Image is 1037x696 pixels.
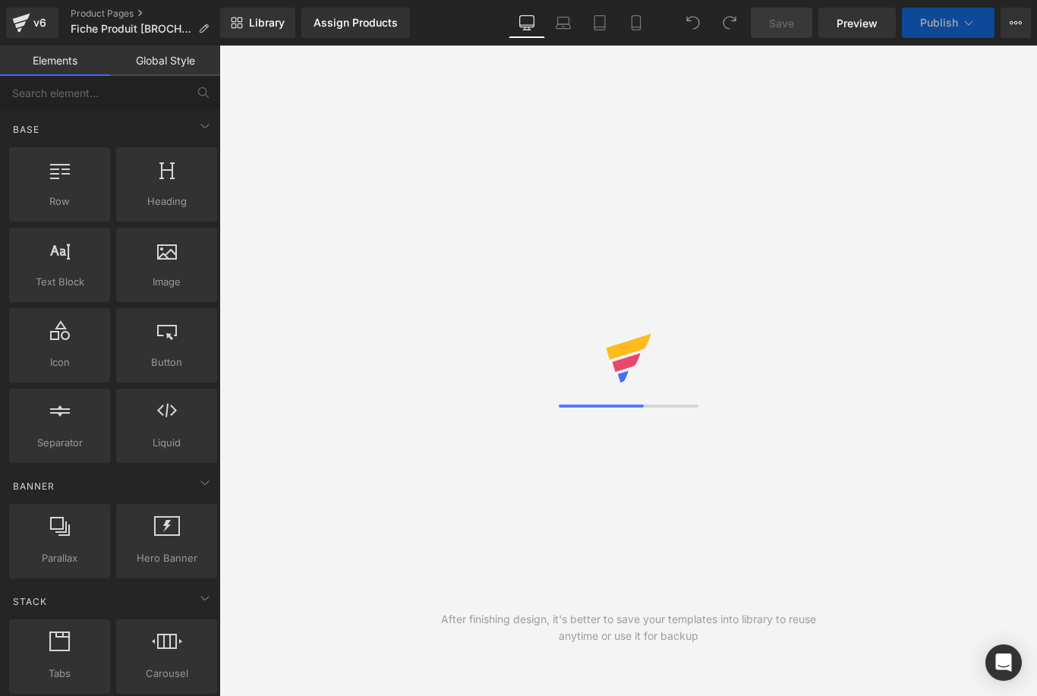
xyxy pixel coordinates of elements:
[249,16,285,30] span: Library
[121,666,213,682] span: Carousel
[837,15,878,31] span: Preview
[11,594,49,609] span: Stack
[14,550,106,566] span: Parallax
[14,194,106,209] span: Row
[11,479,56,493] span: Banner
[121,194,213,209] span: Heading
[14,435,106,451] span: Separator
[30,13,49,33] div: v6
[314,17,398,29] div: Assign Products
[618,8,654,38] a: Mobile
[71,8,221,20] a: Product Pages
[769,15,794,31] span: Save
[121,435,213,451] span: Liquid
[714,8,745,38] button: Redo
[509,8,545,38] a: Desktop
[920,17,958,29] span: Publish
[71,23,192,35] span: Fiche Produit [BROCHES]
[818,8,896,38] a: Preview
[902,8,994,38] button: Publish
[14,274,106,290] span: Text Block
[220,8,295,38] a: New Library
[545,8,582,38] a: Laptop
[424,611,833,644] div: After finishing design, it's better to save your templates into library to reuse anytime or use i...
[121,274,213,290] span: Image
[121,354,213,370] span: Button
[14,666,106,682] span: Tabs
[14,354,106,370] span: Icon
[6,8,58,38] a: v6
[110,46,220,76] a: Global Style
[1001,8,1031,38] button: More
[678,8,708,38] button: Undo
[11,122,41,137] span: Base
[121,550,213,566] span: Hero Banner
[985,644,1022,681] div: Open Intercom Messenger
[582,8,618,38] a: Tablet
